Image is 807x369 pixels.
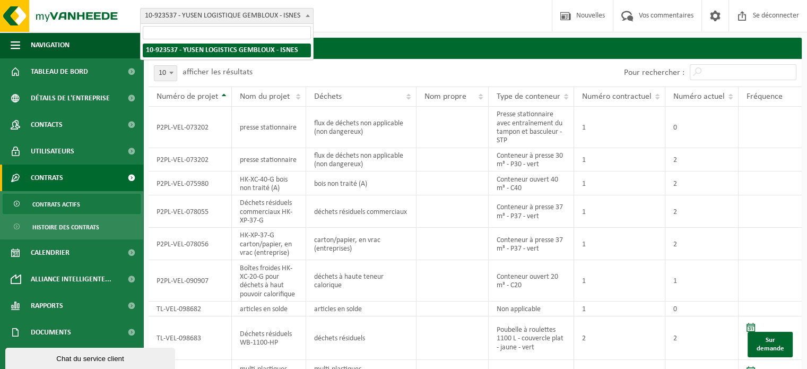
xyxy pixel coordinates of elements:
[240,92,290,101] font: Nom du projet
[31,249,70,257] font: Calendrier
[497,305,541,313] font: Non applicable
[497,273,558,289] font: Conteneur ouvert 20 m³ - C20
[576,12,605,20] font: Nouvelles
[240,175,288,192] font: HK-XC-40-G bois non traité (A)
[240,264,295,298] font: Boîtes froides HK-XC-20-G pour déchets à haut pouvoir calorifique
[31,276,111,284] font: Alliance intelligente...
[582,305,586,313] font: 1
[582,156,586,164] font: 1
[314,208,407,216] font: déchets résiduels commerciaux
[240,305,288,313] font: articles en solde
[157,241,209,248] font: P2PL-VEL-078056
[497,326,563,351] font: Poubelle à roulettes 1100 L - couvercle plat - jaune - vert
[143,44,311,57] li: 10-923537 - YUSEN LOGISTICS GEMBLOUX - ISNES
[748,332,793,357] a: Sur demande
[31,148,74,156] font: Utilisateurs
[314,305,362,313] font: articles en solde
[3,194,141,214] a: Contrats actifs
[314,119,403,135] font: flux de déchets non applicable (non dangereux)
[673,92,725,101] font: Numéro actuel
[183,68,253,76] font: afficher les résultats
[673,277,677,285] font: 1
[314,334,365,342] font: déchets résiduels
[31,329,71,337] font: Documents
[582,277,586,285] font: 1
[240,124,297,132] font: presse stationnaire
[32,225,99,231] font: Histoire des contrats
[497,152,563,168] font: Conteneur à presse 30 m³ - P30 - vert
[314,179,367,187] font: bois non traité (A)
[639,12,693,20] font: Vos commentaires
[582,334,586,342] font: 2
[157,334,201,342] font: TL-VEL-098683
[31,41,70,49] font: Navigation
[157,277,209,285] font: P2PL-VEL-090907
[240,231,292,257] font: HK-XP-37-G carton/papier, en vrac (entreprise)
[747,92,783,101] font: Fréquence
[240,330,292,347] font: Déchets résiduels WB-1100-HP
[240,199,292,225] font: Déchets résiduels commerciaux HK-XP-37-G
[314,152,403,168] font: flux de déchets non applicable (non dangereux)
[140,8,314,24] span: 10-923537 - YUSEN LOGISTIQUE GEMBLOUX - ISNES
[756,337,784,352] font: Sur demande
[582,208,586,216] font: 1
[673,208,677,216] font: 2
[31,174,63,182] font: Contrats
[673,124,677,132] font: 0
[582,241,586,248] font: 1
[31,95,110,102] font: Détails de l'entreprise
[145,12,300,20] font: 10-923537 - YUSEN LOGISTIQUE GEMBLOUX - ISNES
[424,92,466,101] font: Nom propre
[582,179,586,187] font: 1
[673,334,677,342] font: 2
[624,68,684,77] font: Pour rechercher :
[497,175,558,192] font: Conteneur ouvert 40 m³ - C40
[753,12,799,20] font: Se déconnecter
[314,92,342,101] font: Déchets
[157,92,218,101] font: Numéro de projet
[240,156,297,164] font: presse stationnaire
[497,236,563,252] font: Conteneur à presse 37 m³ - P37 - vert
[673,241,677,248] font: 2
[141,8,313,23] span: 10-923537 - YUSEN LOGISTIQUE GEMBLOUX - ISNES
[157,208,209,216] font: P2PL-VEL-078055
[32,202,80,208] font: Contrats actifs
[673,179,677,187] font: 2
[3,217,141,237] a: Histoire des contrats
[31,121,63,129] font: Contacts
[497,203,563,220] font: Conteneur à presse 37 m³ - P37 - vert
[582,92,652,101] font: Numéro contractuel
[497,110,562,144] font: Presse stationnaire avec entraînement du tampon et basculeur - STP
[31,302,63,310] font: Rapports
[673,156,677,164] font: 2
[154,65,177,81] span: 10
[157,179,209,187] font: P2PL-VEL-075980
[673,305,677,313] font: 0
[314,273,384,289] font: déchets à haute teneur calorique
[154,66,177,81] span: 10
[497,92,560,101] font: Type de conteneur
[5,346,177,369] iframe: widget de discussion
[157,305,201,313] font: TL-VEL-098682
[159,69,166,77] font: 10
[314,236,380,252] font: carton/papier, en vrac (entreprises)
[157,124,209,132] font: P2PL-VEL-073202
[157,156,209,164] font: P2PL-VEL-073202
[582,124,586,132] font: 1
[31,68,88,76] font: Tableau de bord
